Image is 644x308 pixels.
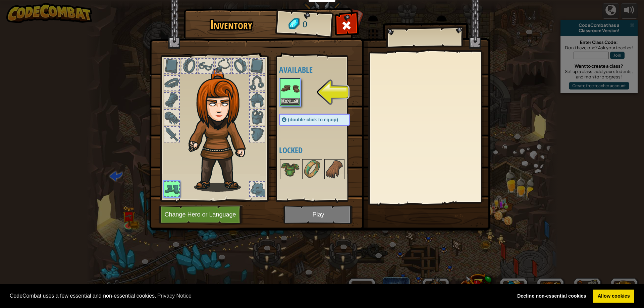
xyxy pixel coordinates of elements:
[279,146,363,155] h4: Locked
[288,117,338,122] span: (double-click to equip)
[302,18,308,31] span: 0
[303,160,322,179] img: portrait.png
[10,291,507,301] span: CodeCombat uses a few essential and non-essential cookies.
[281,79,300,98] img: portrait.png
[185,68,258,192] img: hair_f2.png
[325,160,344,179] img: portrait.png
[189,18,274,32] h1: Inventory
[156,291,193,301] a: learn more about cookies
[279,65,363,74] h4: Available
[513,290,591,303] a: deny cookies
[593,290,634,303] a: allow cookies
[159,205,244,224] button: Change Hero or Language
[281,98,300,105] button: Equip
[281,160,300,179] img: portrait.png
